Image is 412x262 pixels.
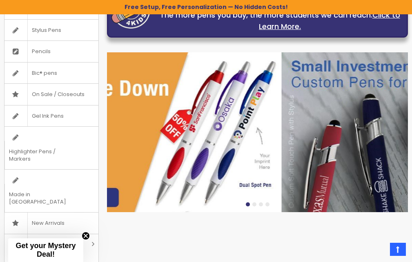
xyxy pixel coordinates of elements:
[4,63,98,84] a: Bic® pens
[4,41,98,62] a: Pencils
[4,141,78,169] span: Highlighter Pens / Markers
[156,9,403,32] div: The more pens you buy, the more students we can reach.
[4,213,98,234] a: New Arrivals
[259,10,400,31] a: Click to Learn More.
[8,238,83,262] div: Get your Mystery Deal!Close teaser
[16,242,76,258] span: Get your Mystery Deal!
[4,84,98,105] a: On Sale / Closeouts
[27,41,55,62] span: Pencils
[27,213,69,234] span: New Arrivals
[27,20,65,41] span: Stylus Pens
[4,105,98,127] a: Gel Ink Pens
[27,63,61,84] span: Bic® pens
[82,232,90,240] button: Close teaser
[4,170,98,212] a: Made in [GEOGRAPHIC_DATA]
[27,84,89,105] span: On Sale / Closeouts
[27,105,68,127] span: Gel Ink Pens
[4,184,78,212] span: Made in [GEOGRAPHIC_DATA]
[4,127,98,169] a: Highlighter Pens / Markers
[4,20,98,41] a: Stylus Pens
